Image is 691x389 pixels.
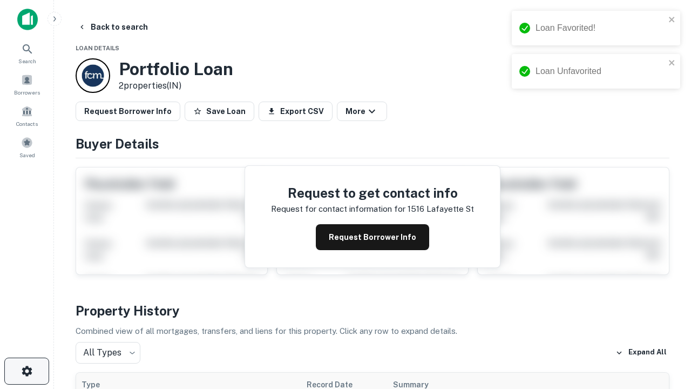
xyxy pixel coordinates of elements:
h4: Property History [76,301,669,320]
a: Contacts [3,101,51,130]
h4: Request to get contact info [271,183,474,203]
button: Request Borrower Info [76,102,180,121]
button: More [337,102,387,121]
button: Back to search [73,17,152,37]
div: Loan Favorited! [536,22,665,35]
button: Request Borrower Info [316,224,429,250]
button: Export CSV [259,102,333,121]
a: Search [3,38,51,68]
img: capitalize-icon.png [17,9,38,30]
span: Borrowers [14,88,40,97]
span: Search [18,57,36,65]
iframe: Chat Widget [637,268,691,320]
span: Loan Details [76,45,119,51]
span: Contacts [16,119,38,128]
a: Saved [3,132,51,162]
button: close [668,58,676,69]
p: Request for contact information for [271,203,405,216]
a: Borrowers [3,70,51,99]
h3: Portfolio Loan [119,59,233,79]
h4: Buyer Details [76,134,669,153]
p: Combined view of all mortgages, transfers, and liens for this property. Click any row to expand d... [76,325,669,338]
div: Loan Unfavorited [536,65,665,78]
button: Save Loan [185,102,254,121]
p: 2 properties (IN) [119,79,233,92]
span: Saved [19,151,35,159]
button: close [668,15,676,25]
button: Expand All [613,345,669,361]
p: 1516 lafayette st [408,203,474,216]
div: All Types [76,342,140,364]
